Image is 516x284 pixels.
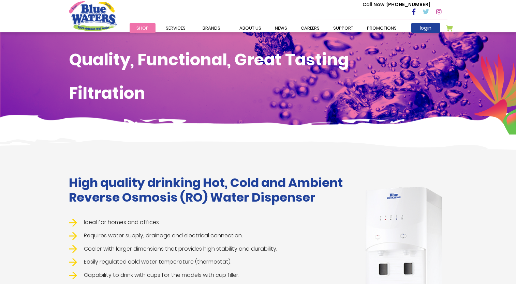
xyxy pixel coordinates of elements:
[166,25,186,31] span: Services
[363,1,430,8] p: [PHONE_NUMBER]
[203,25,220,31] span: Brands
[69,271,350,280] li: Capability to drink with cups for the models with cup filler.
[69,258,350,266] li: Easily regulated cold water temperature (thermostat).
[363,1,386,8] span: Call Now :
[294,23,326,33] a: careers
[136,25,149,31] span: Shop
[360,23,403,33] a: Promotions
[233,23,268,33] a: about us
[411,23,440,33] a: login
[69,83,447,103] h1: Filtration
[69,232,350,240] li: Requires water supply, drainage and electrical connection.
[268,23,294,33] a: News
[69,50,447,70] h1: Quality, Functional, Great Tasting
[326,23,360,33] a: support
[69,175,350,205] h1: High quality drinking Hot, Cold and Ambient Reverse Osmosis (RO) Water Dispenser
[69,245,350,253] li: Cooler with larger dimensions that provides high stability and durability.
[69,218,350,227] li: Ideal for homes and offices.
[69,1,117,31] a: store logo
